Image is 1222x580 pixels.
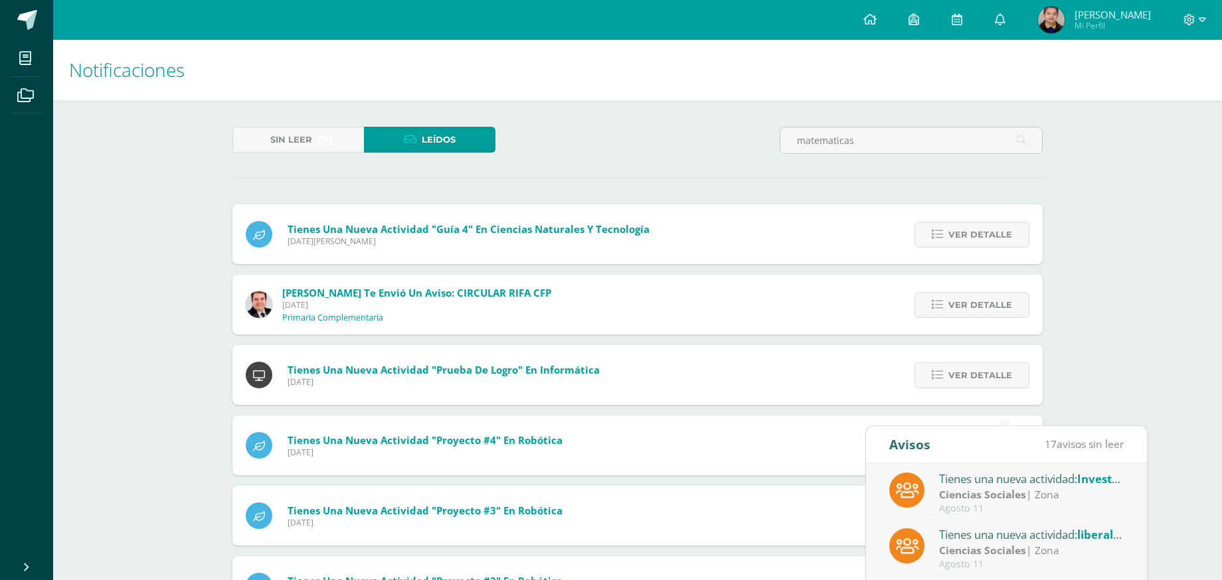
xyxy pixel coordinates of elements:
span: 17 [1045,437,1057,451]
span: Ver detalle [948,222,1012,247]
span: [DATE][PERSON_NAME] [288,236,650,247]
span: Investigación personaje [1077,471,1209,486]
span: [PERSON_NAME] [1075,8,1151,21]
span: Tienes una nueva actividad "Prueba de Logro" En Informática [288,363,600,376]
strong: Ciencias Sociales [939,487,1026,502]
input: Busca una notificación aquí [780,127,1042,153]
img: 57933e79c0f622885edf5cfea874362b.png [246,291,272,318]
div: Agosto 11 [939,503,1124,514]
span: Tienes una nueva actividad "Proyecto #4" En Robótica [288,433,563,447]
span: (17) [317,127,333,152]
div: Agosto 11 [939,559,1124,570]
a: Leídos [364,127,495,153]
div: Avisos [889,426,930,463]
span: [PERSON_NAME] te envió un aviso: CIRCULAR RIFA CFP [282,286,551,299]
span: Notificaciones [69,57,185,82]
img: c114474b2f18c22b1f7361e43119749e.png [1038,7,1065,33]
span: Ver detalle [948,363,1012,388]
span: Leídos [422,127,456,152]
div: Tienes una nueva actividad: [939,470,1124,487]
span: Tienes una nueva actividad "Guía 4" En Ciencias Naturales y Tecnología [288,222,650,236]
div: Tienes una nueva actividad: [939,526,1124,543]
span: [DATE] [282,299,551,311]
span: Ver detalle [948,293,1012,317]
a: Sin leer(17) [232,127,364,153]
span: Sin leer [270,127,312,152]
span: [DATE] [288,376,600,388]
span: [DATE] [288,517,563,528]
span: [DATE] [288,447,563,458]
p: Primaria Complementaria [282,313,383,323]
div: | Zona [939,543,1124,558]
div: | Zona [939,487,1124,502]
span: Mi Perfil [1075,20,1151,31]
strong: Ciencias Sociales [939,543,1026,557]
span: Tienes una nueva actividad "Proyecto #3" En Robótica [288,504,563,517]
span: avisos sin leer [1045,437,1124,451]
